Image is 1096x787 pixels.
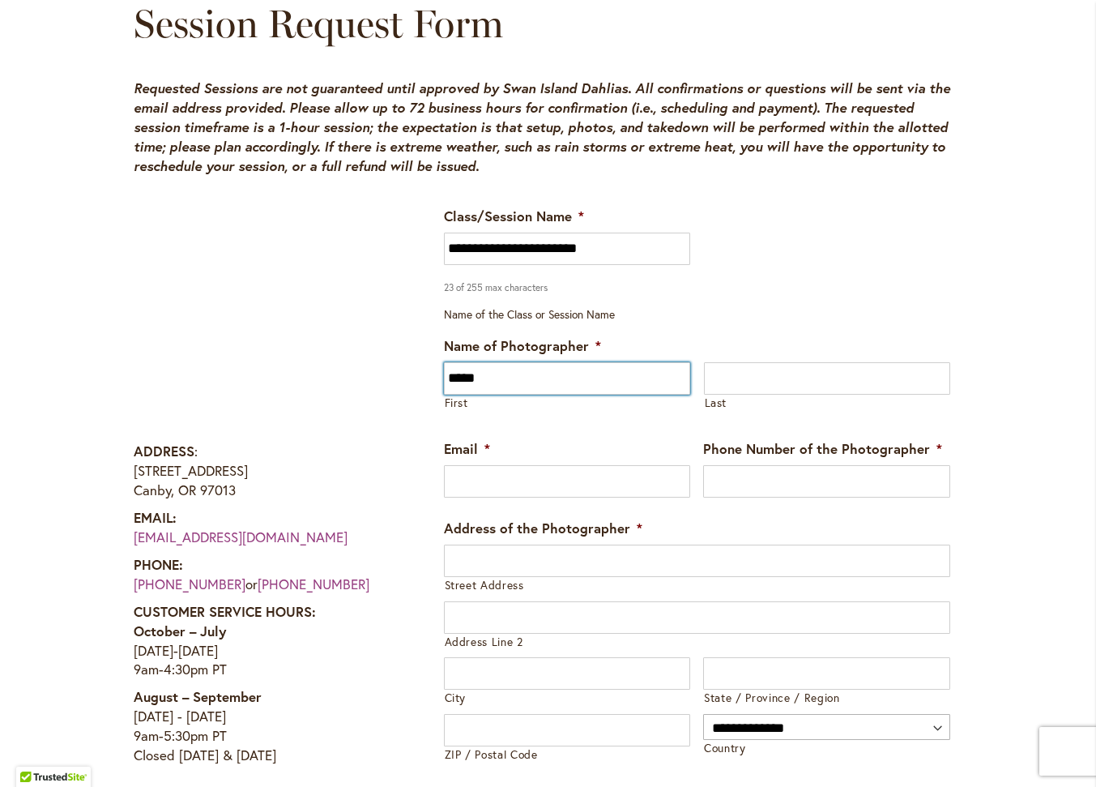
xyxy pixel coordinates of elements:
[134,508,177,527] strong: EMAIL:
[444,440,490,458] label: Email
[134,687,401,765] p: [DATE] - [DATE] 9am-5:30pm PT Closed [DATE] & [DATE]
[705,396,950,411] label: Last
[134,602,401,680] p: [DATE]-[DATE] 9am-4:30pm PT
[445,691,691,706] label: City
[704,691,950,706] label: State / Province / Region
[445,578,950,593] label: Street Address
[134,79,950,175] em: Requested Sessions are not guaranteed until approved by Swan Island Dahlias. All confirmations or...
[444,268,910,295] div: 23 of 255 max characters
[444,520,642,537] label: Address of the Photographer
[134,622,226,640] strong: October – July
[444,337,601,355] label: Name of Photographer
[134,687,262,706] strong: August – September
[444,207,584,225] label: Class/Session Name
[445,635,950,650] label: Address Line 2
[134,555,401,594] p: or
[703,440,942,458] label: Phone Number of the Photographer
[134,555,183,574] strong: PHONE:
[134,575,245,593] a: [PHONE_NUMBER]
[134,442,194,460] strong: ADDRESS
[258,575,369,593] a: [PHONE_NUMBER]
[134,1,963,46] h2: Session Request Form
[134,442,401,500] p: : [STREET_ADDRESS] Canby, OR 97013
[134,528,348,546] a: [EMAIL_ADDRESS][DOMAIN_NAME]
[445,396,690,411] label: First
[444,294,950,323] div: Name of the Class or Session Name
[134,194,401,437] iframe: Swan Island Dahlias on Google Maps
[134,602,316,621] strong: CUSTOMER SERVICE HOURS:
